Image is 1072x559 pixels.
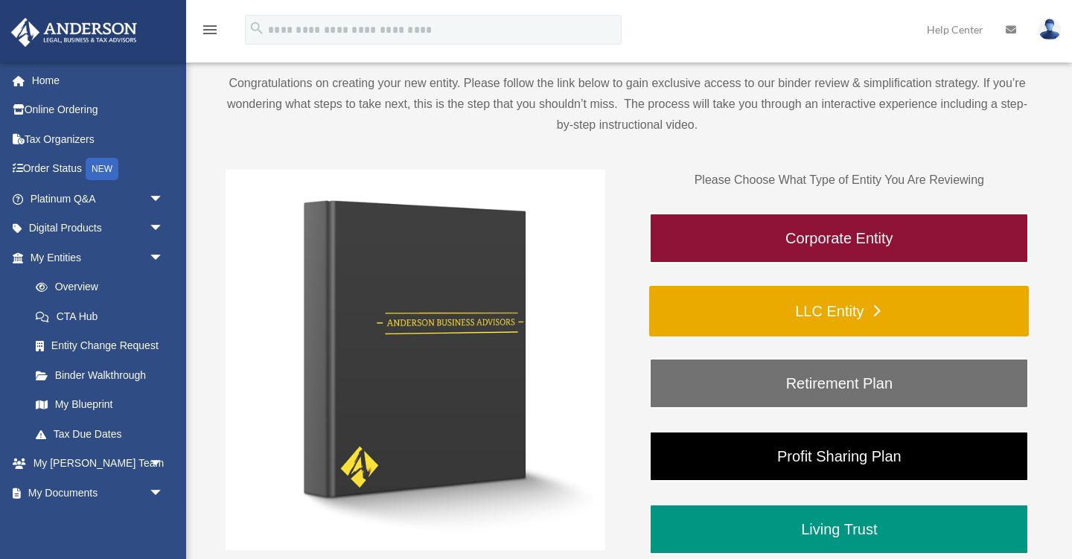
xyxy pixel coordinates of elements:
[10,154,186,185] a: Order StatusNEW
[149,243,179,273] span: arrow_drop_down
[86,158,118,180] div: NEW
[201,21,219,39] i: menu
[10,95,186,125] a: Online Ordering
[649,286,1029,336] a: LLC Entity
[10,243,186,272] a: My Entitiesarrow_drop_down
[149,214,179,244] span: arrow_drop_down
[149,449,179,479] span: arrow_drop_down
[21,301,186,331] a: CTA Hub
[21,390,186,420] a: My Blueprint
[1038,19,1061,40] img: User Pic
[201,26,219,39] a: menu
[649,358,1029,409] a: Retirement Plan
[649,431,1029,482] a: Profit Sharing Plan
[149,184,179,214] span: arrow_drop_down
[10,478,186,508] a: My Documentsarrow_drop_down
[21,272,186,302] a: Overview
[226,73,1030,135] p: Congratulations on creating your new entity. Please follow the link below to gain exclusive acces...
[149,508,179,538] span: arrow_drop_down
[10,66,186,95] a: Home
[649,213,1029,263] a: Corporate Entity
[249,20,265,36] i: search
[21,331,186,361] a: Entity Change Request
[649,170,1029,191] p: Please Choose What Type of Entity You Are Reviewing
[10,214,186,243] a: Digital Productsarrow_drop_down
[649,504,1029,555] a: Living Trust
[21,360,179,390] a: Binder Walkthrough
[7,18,141,47] img: Anderson Advisors Platinum Portal
[10,449,186,479] a: My [PERSON_NAME] Teamarrow_drop_down
[10,124,186,154] a: Tax Organizers
[149,478,179,508] span: arrow_drop_down
[10,508,186,537] a: Online Learningarrow_drop_down
[10,184,186,214] a: Platinum Q&Aarrow_drop_down
[21,419,186,449] a: Tax Due Dates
